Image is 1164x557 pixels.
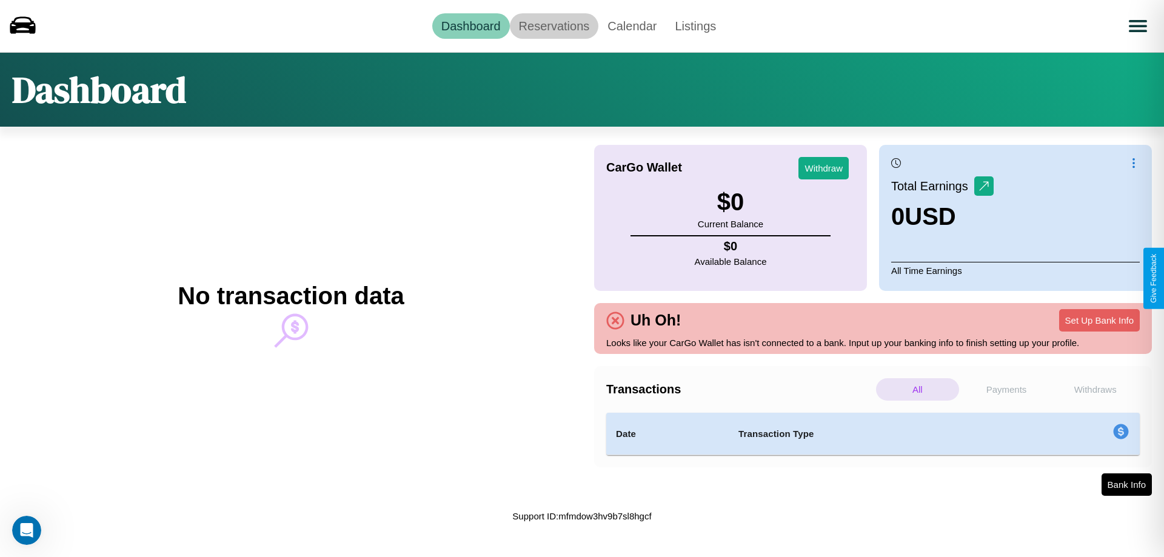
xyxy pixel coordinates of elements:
h4: Uh Oh! [624,312,687,329]
h4: CarGo Wallet [606,161,682,175]
a: Listings [666,13,725,39]
p: Current Balance [698,216,763,232]
a: Calendar [598,13,666,39]
p: Payments [965,378,1048,401]
table: simple table [606,413,1140,455]
p: Looks like your CarGo Wallet has isn't connected to a bank. Input up your banking info to finish ... [606,335,1140,351]
h3: 0 USD [891,203,994,230]
iframe: Intercom live chat [12,516,41,545]
p: All [876,378,959,401]
p: Total Earnings [891,175,974,197]
button: Withdraw [798,157,849,179]
a: Dashboard [432,13,510,39]
button: Bank Info [1102,473,1152,496]
h3: $ 0 [698,188,763,216]
div: Give Feedback [1149,254,1158,303]
button: Set Up Bank Info [1059,309,1140,332]
h1: Dashboard [12,65,186,115]
p: Support ID: mfmdow3hv9b7sl8hgcf [512,508,651,524]
h4: Date [616,427,719,441]
h4: Transaction Type [738,427,1014,441]
p: Withdraws [1054,378,1137,401]
h2: No transaction data [178,282,404,310]
h4: Transactions [606,382,873,396]
button: Open menu [1121,9,1155,43]
h4: $ 0 [695,239,767,253]
p: All Time Earnings [891,262,1140,279]
p: Available Balance [695,253,767,270]
a: Reservations [510,13,599,39]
